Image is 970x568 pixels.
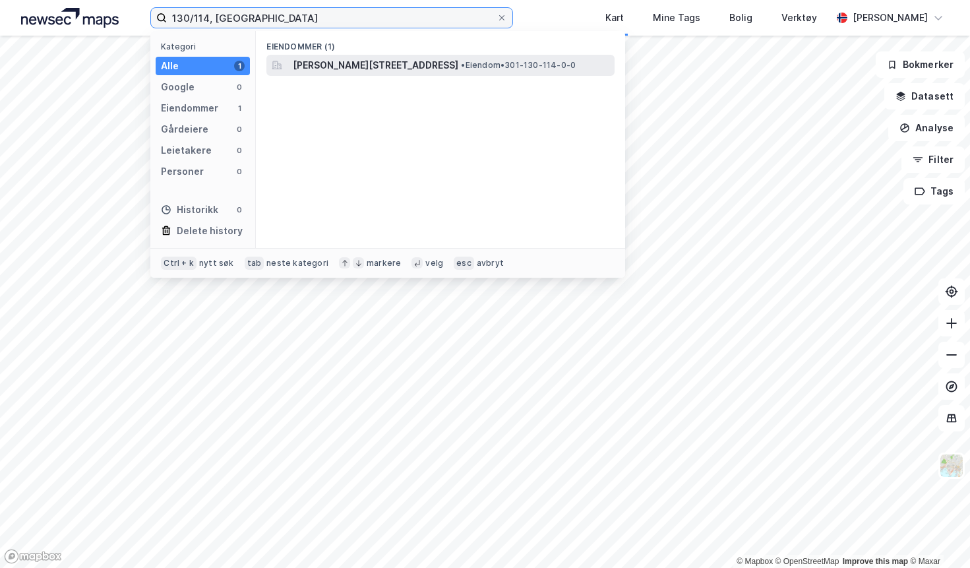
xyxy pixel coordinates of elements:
[161,121,208,137] div: Gårdeiere
[853,10,928,26] div: [PERSON_NAME]
[234,166,245,177] div: 0
[199,258,234,268] div: nytt søk
[161,58,179,74] div: Alle
[234,61,245,71] div: 1
[4,549,62,564] a: Mapbox homepage
[775,557,839,566] a: OpenStreetMap
[177,223,243,239] div: Delete history
[234,124,245,135] div: 0
[234,145,245,156] div: 0
[901,146,965,173] button: Filter
[939,453,964,478] img: Z
[904,505,970,568] div: Kontrollprogram for chat
[425,258,443,268] div: velg
[234,103,245,113] div: 1
[461,60,465,70] span: •
[161,42,250,51] div: Kategori
[904,505,970,568] iframe: Chat Widget
[256,31,625,55] div: Eiendommer (1)
[653,10,700,26] div: Mine Tags
[461,60,576,71] span: Eiendom • 301-130-114-0-0
[605,10,624,26] div: Kart
[781,10,817,26] div: Verktøy
[266,258,328,268] div: neste kategori
[161,79,195,95] div: Google
[843,557,908,566] a: Improve this map
[234,205,245,215] div: 0
[167,8,496,28] input: Søk på adresse, matrikkel, gårdeiere, leietakere eller personer
[293,57,458,73] span: [PERSON_NAME][STREET_ADDRESS]
[903,178,965,205] button: Tags
[161,257,197,270] div: Ctrl + k
[737,557,773,566] a: Mapbox
[161,142,212,158] div: Leietakere
[245,257,264,270] div: tab
[876,51,965,78] button: Bokmerker
[161,100,218,116] div: Eiendommer
[161,202,218,218] div: Historikk
[888,115,965,141] button: Analyse
[367,258,401,268] div: markere
[21,8,119,28] img: logo.a4113a55bc3d86da70a041830d287a7e.svg
[729,10,752,26] div: Bolig
[477,258,504,268] div: avbryt
[161,164,204,179] div: Personer
[454,257,474,270] div: esc
[234,82,245,92] div: 0
[884,83,965,110] button: Datasett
